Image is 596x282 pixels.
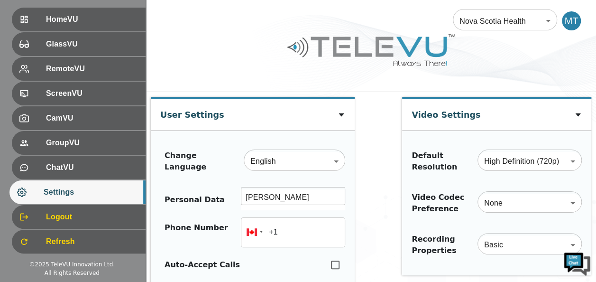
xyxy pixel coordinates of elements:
div: ChatVU [12,156,146,179]
span: Refresh [46,236,138,247]
span: We're online! [55,82,131,178]
div: Settings [9,180,146,204]
span: GroupVU [46,137,138,149]
div: Default Resolution [412,150,468,173]
img: Logo [286,30,457,70]
div: GlassVU [12,32,146,56]
div: Phone Number [165,222,228,243]
div: Personal Data [165,194,225,206]
div: English [244,148,345,175]
input: 1 (702) 123-4567 [241,217,345,247]
div: User Settings [160,99,224,126]
div: Chat with us now [49,50,159,62]
div: Change Language [165,150,239,173]
img: Chat Widget [563,249,591,277]
div: CamVU [12,106,146,130]
div: Recording Properties [412,234,468,256]
div: GroupVU [12,131,146,155]
div: Auto-Accept Calls [165,259,240,271]
div: High Definition (720p) [477,148,582,175]
div: Minimize live chat window [156,5,178,28]
span: ScreenVU [46,88,138,99]
div: None [477,190,582,216]
span: Logout [46,211,138,223]
div: Logout [12,205,146,229]
span: CamVU [46,113,138,124]
div: HomeVU [12,8,146,31]
div: ScreenVU [12,82,146,105]
div: Video Codec Preference [412,192,468,215]
span: HomeVU [46,14,138,25]
span: ChatVU [46,162,138,173]
div: MT [562,11,581,30]
div: Basic [477,232,582,258]
div: Video Settings [412,99,480,126]
div: Refresh [12,230,146,254]
div: RemoteVU [12,57,146,81]
textarea: Type your message and hit 'Enter' [5,184,181,217]
div: Nova Scotia Health [453,8,557,34]
span: RemoteVU [46,63,138,75]
span: GlassVU [46,38,138,50]
img: d_736959983_company_1615157101543_736959983 [16,44,40,68]
span: Settings [44,187,138,198]
div: Canada: + 1 [241,217,266,247]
